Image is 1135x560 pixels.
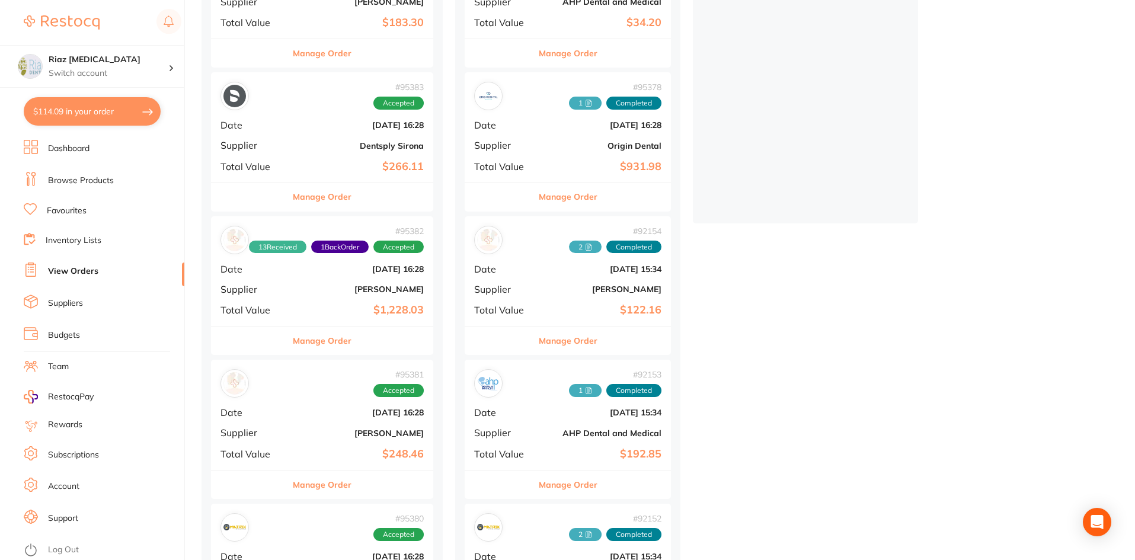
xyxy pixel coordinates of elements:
[49,68,168,79] p: Switch account
[539,327,597,355] button: Manage Order
[474,427,533,438] span: Supplier
[543,161,661,173] b: $931.98
[295,161,424,173] b: $266.11
[606,97,661,110] span: Completed
[295,448,424,460] b: $248.46
[220,407,285,418] span: Date
[569,82,661,92] span: # 95378
[474,407,533,418] span: Date
[24,97,161,126] button: $114.09 in your order
[295,120,424,130] b: [DATE] 16:28
[569,384,602,397] span: Received
[543,428,661,438] b: AHP Dental and Medical
[293,327,351,355] button: Manage Order
[223,516,246,539] img: Matrixdental
[477,372,500,395] img: AHP Dental and Medical
[477,516,500,539] img: Matrixdental
[1083,508,1111,536] div: Open Intercom Messenger
[220,427,285,438] span: Supplier
[220,449,285,459] span: Total Value
[474,305,533,315] span: Total Value
[249,226,424,236] span: # 95382
[48,391,94,403] span: RestocqPay
[474,140,533,151] span: Supplier
[539,471,597,499] button: Manage Order
[373,82,424,92] span: # 95383
[223,372,246,395] img: Adam Dental
[539,39,597,68] button: Manage Order
[477,85,500,107] img: Origin Dental
[543,120,661,130] b: [DATE] 16:28
[543,17,661,29] b: $34.20
[373,384,424,397] span: Accepted
[249,241,306,254] span: Received
[24,15,100,30] img: Restocq Logo
[569,514,661,523] span: # 92152
[606,241,661,254] span: Completed
[18,55,42,78] img: Riaz Dental Surgery
[569,226,661,236] span: # 92154
[477,229,500,251] img: Adam Dental
[48,513,78,524] a: Support
[543,141,661,151] b: Origin Dental
[48,297,83,309] a: Suppliers
[46,235,101,247] a: Inventory Lists
[295,428,424,438] b: [PERSON_NAME]
[295,17,424,29] b: $183.30
[48,544,79,556] a: Log Out
[293,471,351,499] button: Manage Order
[220,284,285,295] span: Supplier
[220,140,285,151] span: Supplier
[211,360,433,499] div: Adam Dental#95381AcceptedDate[DATE] 16:28Supplier[PERSON_NAME]Total Value$248.46Manage Order
[48,481,79,492] a: Account
[24,390,94,404] a: RestocqPay
[373,528,424,541] span: Accepted
[24,9,100,36] a: Restocq Logo
[474,284,533,295] span: Supplier
[539,183,597,211] button: Manage Order
[543,304,661,316] b: $122.16
[223,229,246,251] img: Henry Schein Halas
[569,97,602,110] span: Received
[295,264,424,274] b: [DATE] 16:28
[220,264,285,274] span: Date
[543,408,661,417] b: [DATE] 15:34
[373,241,424,254] span: Accepted
[47,205,87,217] a: Favourites
[24,541,181,560] button: Log Out
[295,141,424,151] b: Dentsply Sirona
[223,85,246,107] img: Dentsply Sirona
[373,97,424,110] span: Accepted
[311,241,369,254] span: Back orders
[49,54,168,66] h4: Riaz Dental Surgery
[48,449,99,461] a: Subscriptions
[606,528,661,541] span: Completed
[543,284,661,294] b: [PERSON_NAME]
[474,264,533,274] span: Date
[474,120,533,130] span: Date
[48,143,89,155] a: Dashboard
[295,284,424,294] b: [PERSON_NAME]
[220,17,285,28] span: Total Value
[543,264,661,274] b: [DATE] 15:34
[373,514,424,523] span: # 95380
[293,39,351,68] button: Manage Order
[569,241,602,254] span: Received
[569,370,661,379] span: # 92153
[24,390,38,404] img: RestocqPay
[220,305,285,315] span: Total Value
[211,72,433,212] div: Dentsply Sirona#95383AcceptedDate[DATE] 16:28SupplierDentsply SironaTotal Value$266.11Manage Order
[220,161,285,172] span: Total Value
[474,449,533,459] span: Total Value
[543,448,661,460] b: $192.85
[220,120,285,130] span: Date
[211,216,433,356] div: Henry Schein Halas#9538213Received1BackOrderAcceptedDate[DATE] 16:28Supplier[PERSON_NAME]Total Va...
[48,265,98,277] a: View Orders
[48,175,114,187] a: Browse Products
[606,384,661,397] span: Completed
[569,528,602,541] span: Received
[295,408,424,417] b: [DATE] 16:28
[48,419,82,431] a: Rewards
[474,17,533,28] span: Total Value
[48,361,69,373] a: Team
